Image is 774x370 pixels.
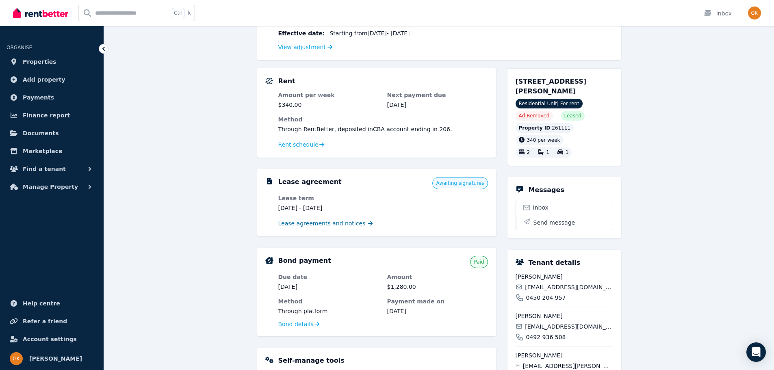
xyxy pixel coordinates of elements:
h5: Self-manage tools [278,356,345,366]
span: ORGANISE [7,45,32,50]
button: Send message [516,215,613,230]
span: Rent schedule [278,141,319,149]
span: Starting from [DATE] - [DATE] [330,29,410,37]
dt: Amount per week [278,91,379,99]
span: Documents [23,128,59,138]
dd: $1,280.00 [387,283,488,291]
img: Glenn Kenneally [748,6,761,19]
h5: Bond payment [278,256,331,266]
dd: [DATE] - [DATE] [278,204,379,212]
span: Find a tenant [23,164,66,174]
a: Refer a friend [7,313,97,329]
span: Account settings [23,334,77,344]
dt: Method [278,297,379,305]
div: Open Intercom Messenger [746,342,766,362]
a: Documents [7,125,97,141]
button: Manage Property [7,179,97,195]
img: RentBetter [13,7,68,19]
a: Lease agreements and notices [278,219,373,227]
a: Rent schedule [278,141,325,149]
span: Effective date : [278,29,325,37]
span: Properties [23,57,56,67]
span: Through RentBetter , deposited in CBA account ending in 206 . [278,126,452,132]
span: [PERSON_NAME] [516,312,613,320]
dt: Payment made on [387,297,488,305]
a: Payments [7,89,97,106]
div: Inbox [703,9,732,17]
span: 0492 936 508 [526,333,566,341]
a: Finance report [7,107,97,123]
span: [EMAIL_ADDRESS][DOMAIN_NAME] [525,283,613,291]
dt: Method [278,115,488,123]
span: 1 [566,150,569,156]
span: Paid [474,259,484,265]
a: View adjustment [278,44,333,50]
a: Add property [7,71,97,88]
span: [PERSON_NAME] [516,351,613,359]
span: Add property [23,75,65,84]
span: k [188,10,191,16]
span: Help centre [23,299,60,308]
span: Leased [564,113,581,119]
span: Inbox [533,203,549,212]
span: 340 per week [527,137,560,143]
img: Glenn Kenneally [10,352,23,365]
span: [EMAIL_ADDRESS][DOMAIN_NAME] [525,322,613,331]
a: Properties [7,54,97,70]
span: Ctrl [172,8,184,18]
span: [PERSON_NAME] [29,354,82,364]
span: 2 [527,150,530,156]
a: Marketplace [7,143,97,159]
h5: Messages [529,185,564,195]
dt: Due date [278,273,379,281]
span: [EMAIL_ADDRESS][PERSON_NAME][DOMAIN_NAME] [523,362,613,370]
dd: $340.00 [278,101,379,109]
span: 0450 204 957 [526,294,566,302]
span: Awaiting signatures [436,180,484,186]
span: Property ID [519,125,551,131]
span: Finance report [23,110,70,120]
div: : 261111 [516,123,574,133]
span: [PERSON_NAME] [516,273,613,281]
a: Help centre [7,295,97,312]
dt: Amount [387,273,488,281]
dt: Lease term [278,194,379,202]
span: Lease agreements and notices [278,219,366,227]
img: Bond Details [265,257,273,264]
button: Find a tenant [7,161,97,177]
h5: Lease agreement [278,177,342,187]
span: Send message [533,219,575,227]
span: Payments [23,93,54,102]
h5: Tenant details [529,258,581,268]
span: Marketplace [23,146,62,156]
span: Bond details [278,320,314,328]
dt: Next payment due [387,91,488,99]
dd: [DATE] [278,283,379,291]
dd: [DATE] [387,307,488,315]
span: [STREET_ADDRESS][PERSON_NAME] [516,78,587,95]
span: 1 [546,150,549,156]
dd: [DATE] [387,101,488,109]
dd: Through platform [278,307,379,315]
span: Ad: Removed [519,113,550,119]
span: Manage Property [23,182,78,192]
h5: Rent [278,76,295,86]
img: Rental Payments [265,78,273,84]
span: Residential Unit | For rent [516,99,583,108]
a: Account settings [7,331,97,347]
a: Bond details [278,320,319,328]
span: Refer a friend [23,316,67,326]
a: Inbox [516,200,613,215]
